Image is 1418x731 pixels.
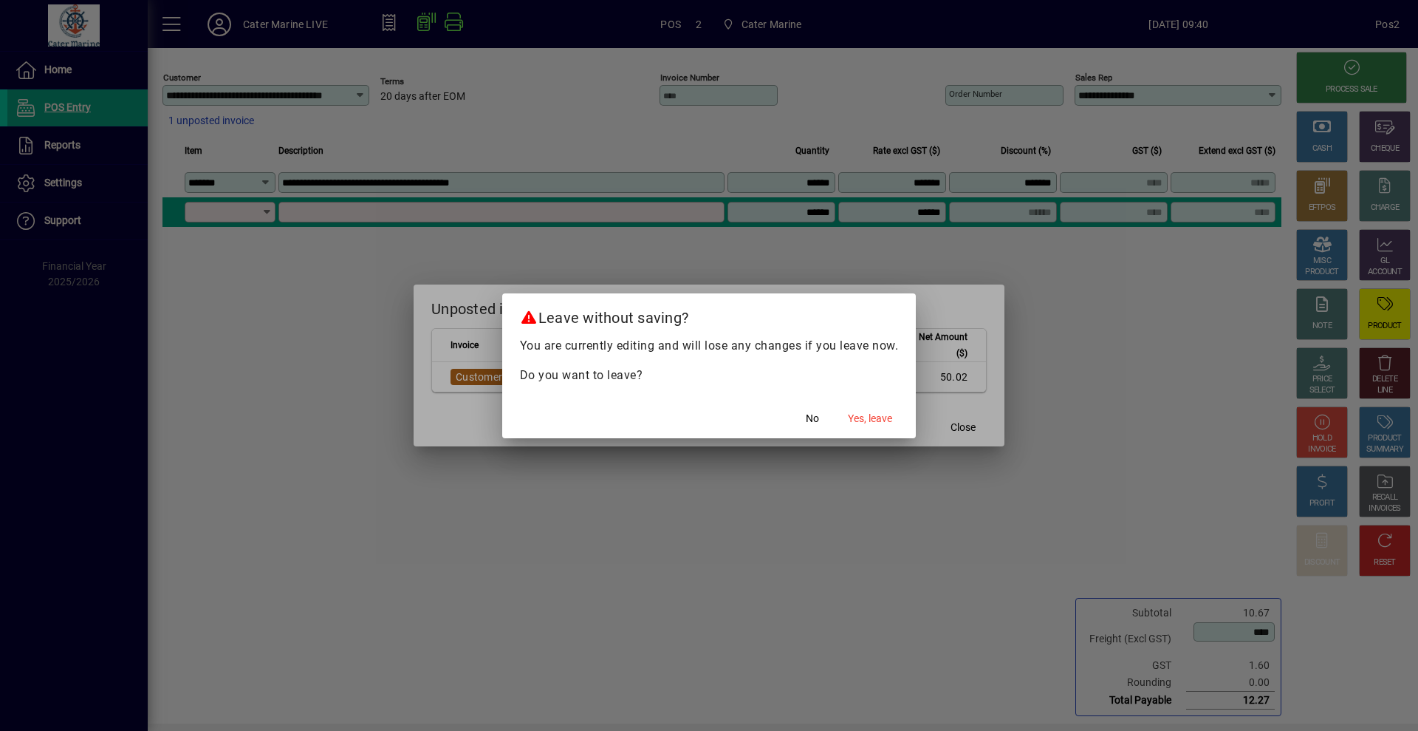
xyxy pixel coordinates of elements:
[520,337,899,355] p: You are currently editing and will lose any changes if you leave now.
[848,411,892,426] span: Yes, leave
[842,406,898,432] button: Yes, leave
[502,293,917,336] h2: Leave without saving?
[806,411,819,426] span: No
[520,367,899,384] p: Do you want to leave?
[789,406,836,432] button: No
